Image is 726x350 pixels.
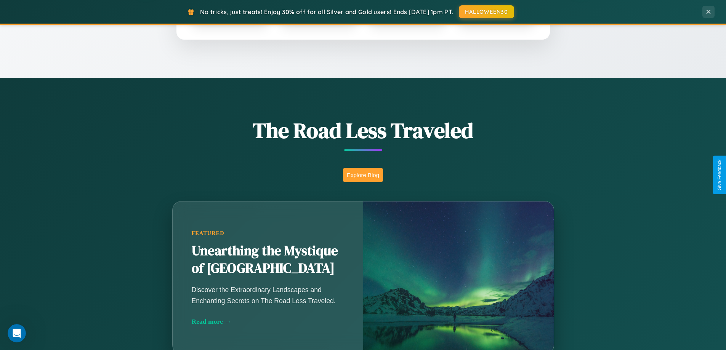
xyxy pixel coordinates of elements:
p: Discover the Extraordinary Landscapes and Enchanting Secrets on The Road Less Traveled. [192,284,344,306]
iframe: Intercom live chat [8,324,26,342]
div: Give Feedback [717,160,722,190]
button: Explore Blog [343,168,383,182]
div: Read more → [192,318,344,326]
span: No tricks, just treats! Enjoy 30% off for all Silver and Gold users! Ends [DATE] 1pm PT. [200,8,453,16]
h2: Unearthing the Mystique of [GEOGRAPHIC_DATA] [192,242,344,277]
div: Featured [192,230,344,237]
h1: The Road Less Traveled [135,116,592,145]
button: HALLOWEEN30 [459,5,514,18]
